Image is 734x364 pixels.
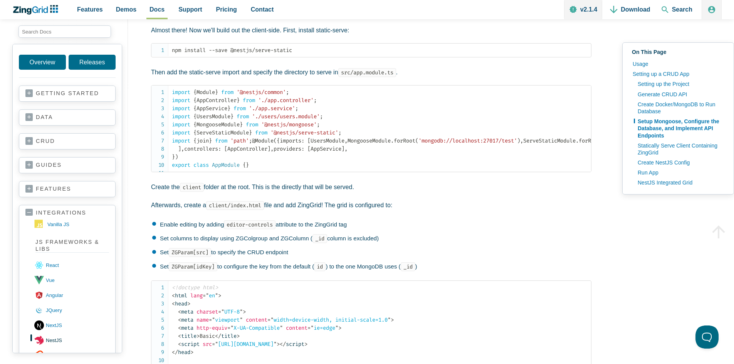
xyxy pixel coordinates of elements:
span: </ [172,349,178,356]
span: < [178,309,181,315]
span: " [240,317,243,323]
span: from [221,89,233,96]
span: < [178,325,181,331]
span: . [576,138,579,144]
span: X-UA-Compatible [227,325,283,331]
span: : [301,138,304,144]
span: = [227,325,230,331]
span: } [227,105,230,112]
span: http-equiv [197,325,227,331]
span: meta [178,309,193,315]
span: head [172,349,190,356]
span: > [243,309,246,315]
span: 'path' [230,138,249,144]
span: ; [286,89,289,96]
span: lang [190,292,203,299]
span: ) [517,138,520,144]
a: nestJS [34,333,109,348]
strong: Js Frameworks & Libs [35,238,109,253]
span: " [230,325,233,331]
li: Set to configure the key from the default ( ) to the one MongoDB uses ( ) [152,262,591,271]
span: { [193,105,197,112]
span: } [237,97,240,104]
span: [ [307,138,311,144]
a: Create Docker/MongoDB to Run Database [634,99,727,116]
span: = [307,325,311,331]
span: " [206,292,209,299]
p: Almost there! Now we'll build out the client-side. First, install static-serve: [151,25,591,35]
span: " [215,292,218,299]
span: import [172,121,190,128]
iframe: Toggle Customer Support [695,325,719,349]
span: , [344,138,348,144]
span: src [203,341,212,347]
span: en [203,292,218,299]
span: " [388,317,391,323]
code: npm install --save @nestjs/serve-static [172,46,591,54]
span: Docs [149,4,165,15]
a: angular [34,288,109,303]
span: from [237,113,249,120]
a: getting started [25,90,109,97]
span: > [338,325,341,331]
a: NestJS Integrated Grid [634,178,727,188]
span: = [203,292,206,299]
span: < [172,292,175,299]
code: Module AppController AppService UsersModule MongooseModule ServeStaticModule join @ imports Users... [172,88,591,169]
span: > [391,317,394,323]
a: react [34,258,109,273]
span: = [267,317,270,323]
span: [ [224,146,227,152]
a: Run App [634,168,727,178]
span: . [391,138,394,144]
span: content [246,317,267,323]
a: Statically Serve Client Containing ZingGrid [634,141,727,158]
code: _id [401,262,415,271]
span: = [209,317,212,323]
code: ZGParam[src] [169,248,211,257]
a: guides [25,161,109,169]
span: ( [274,138,277,144]
span: Module [255,138,274,144]
a: Releases [69,55,116,70]
span: " [240,309,243,315]
span: ( [415,138,418,144]
span: > [277,341,280,347]
span: charset [197,309,218,315]
code: _id [312,234,327,243]
span: > [190,349,193,356]
span: viewport [209,317,243,323]
a: crud [25,138,109,145]
span: { [193,129,197,136]
span: { [277,138,280,144]
a: svelte [34,348,109,363]
a: integrations [25,209,109,216]
span: { [193,121,197,128]
code: client [180,183,204,192]
span: > [237,333,240,339]
span: } [240,121,243,128]
a: JQuery [34,303,109,318]
span: < [178,333,181,339]
span: { [193,97,197,104]
span: from [215,138,227,144]
span: './app.service' [249,105,295,112]
span: , [270,146,274,152]
span: forRoot [579,138,600,144]
a: Create NestJS Config [634,158,727,168]
span: ] [178,146,181,152]
span: import [172,89,190,96]
span: = [218,309,221,315]
span: , [181,146,184,152]
span: script [280,341,304,347]
span: " [212,317,215,323]
span: " [335,325,338,331]
span: } [215,89,218,96]
span: < [178,317,181,323]
span: ; [314,97,317,104]
span: ; [249,138,252,144]
span: } [249,129,252,136]
a: ZingChart Logo. Click to return to the homepage [12,5,62,15]
a: nextJS [34,318,109,333]
code: src/app.module.ts [338,68,396,77]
